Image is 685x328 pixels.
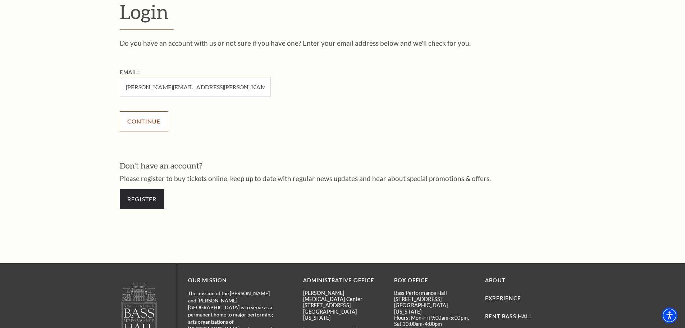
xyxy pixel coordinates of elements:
p: [GEOGRAPHIC_DATA][US_STATE] [394,302,474,315]
a: Register [120,189,164,209]
p: OUR MISSION [188,276,278,285]
p: Bass Performance Hall [394,290,474,296]
h3: Don't have an account? [120,160,566,171]
input: Required [120,77,271,97]
a: Experience [485,295,521,301]
p: Please register to buy tickets online, keep up to date with regular news updates and hear about s... [120,175,566,182]
p: [STREET_ADDRESS] [394,296,474,302]
label: Email: [120,69,140,75]
p: Do you have an account with us or not sure if you have one? Enter your email address below and we... [120,40,566,46]
div: Accessibility Menu [662,307,677,323]
a: About [485,277,506,283]
p: Administrative Office [303,276,383,285]
a: Rent Bass Hall [485,313,533,319]
p: [GEOGRAPHIC_DATA][US_STATE] [303,309,383,321]
p: [PERSON_NAME][MEDICAL_DATA] Center [303,290,383,302]
input: Submit button [120,111,168,131]
p: BOX OFFICE [394,276,474,285]
p: [STREET_ADDRESS] [303,302,383,308]
p: Hours: Mon-Fri 9:00am-5:00pm, Sat 10:00am-4:00pm [394,315,474,327]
